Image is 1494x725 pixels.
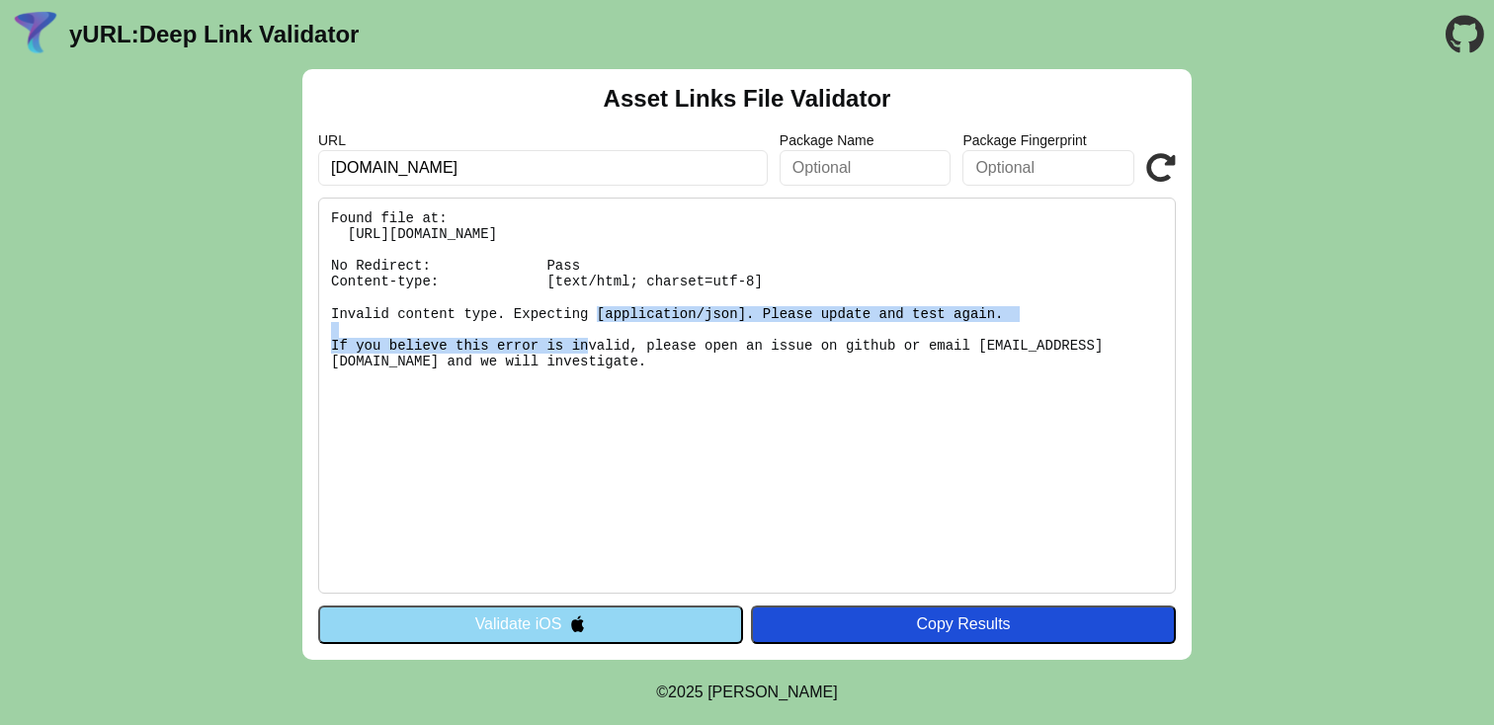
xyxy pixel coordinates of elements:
input: Required [318,150,768,186]
input: Optional [962,150,1134,186]
footer: © [656,660,837,725]
a: yURL:Deep Link Validator [69,21,359,48]
a: Michael Ibragimchayev's Personal Site [707,684,838,700]
label: Package Fingerprint [962,132,1134,148]
img: appleIcon.svg [569,615,586,632]
input: Optional [780,150,952,186]
button: Copy Results [751,605,1176,643]
button: Validate iOS [318,605,743,643]
div: Copy Results [761,615,1166,633]
label: URL [318,132,768,148]
img: yURL Logo [10,9,61,60]
label: Package Name [780,132,952,148]
pre: Found file at: [URL][DOMAIN_NAME] No Redirect: Pass Content-type: [text/html; charset=utf-8] Inva... [318,198,1176,594]
span: 2025 [668,684,704,700]
h2: Asset Links File Validator [604,85,891,113]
